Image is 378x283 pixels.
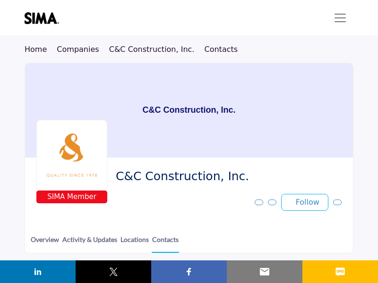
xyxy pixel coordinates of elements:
[120,234,149,252] a: Locations
[62,234,118,252] a: Activity & Updates
[109,45,195,54] a: C&C Construction, Inc.
[30,234,60,252] a: Overview
[152,234,179,253] a: Contacts
[32,266,43,277] img: linkedin sharing button
[259,266,270,277] img: email sharing button
[116,169,335,184] span: C&C Construction, Inc.
[333,200,342,205] button: More details
[108,266,119,277] img: twitter sharing button
[327,8,353,27] button: Toggle navigation
[38,191,105,202] span: SIMA Member
[335,266,346,277] img: sms sharing button
[281,194,328,211] button: Follow
[25,12,64,24] img: site Logo
[57,45,109,54] a: Companies
[25,45,57,54] a: Home
[197,45,238,54] a: Contacts
[143,63,236,158] h1: C&C Construction, Inc.
[183,266,195,277] img: facebook sharing button
[268,200,276,205] button: Like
